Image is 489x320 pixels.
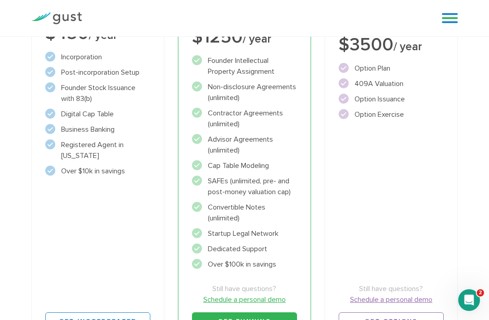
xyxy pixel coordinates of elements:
[192,108,297,129] li: Contractor Agreements (unlimited)
[45,139,150,161] li: Registered Agent in [US_STATE]
[339,283,444,294] span: Still have questions?
[45,109,150,119] li: Digital Cap Table
[192,283,297,294] span: Still have questions?
[31,12,82,24] img: Gust Logo
[243,32,271,46] span: / year
[339,36,444,54] div: $3500
[45,82,150,104] li: Founder Stock Issuance with 83(b)
[45,24,150,43] div: $450
[45,166,150,177] li: Over $10k in savings
[192,244,297,254] li: Dedicated Support
[45,52,150,62] li: Incorporation
[339,94,444,105] li: Option Issuance
[192,176,297,197] li: SAFEs (unlimited, pre- and post-money valuation cap)
[339,63,444,74] li: Option Plan
[339,294,444,305] a: Schedule a personal demo
[45,67,150,78] li: Post-incorporation Setup
[192,81,297,103] li: Non-disclosure Agreements (unlimited)
[458,289,480,311] iframe: Intercom live chat
[89,29,117,42] span: / year
[192,160,297,171] li: Cap Table Modeling
[339,78,444,89] li: 409A Valuation
[45,124,150,135] li: Business Banking
[192,294,297,305] a: Schedule a personal demo
[393,40,422,53] span: / year
[477,289,484,296] span: 2
[192,202,297,224] li: Convertible Notes (unlimited)
[192,28,297,46] div: $1250
[192,134,297,156] li: Advisor Agreements (unlimited)
[192,228,297,239] li: Startup Legal Network
[192,259,297,270] li: Over $100k in savings
[339,109,444,120] li: Option Exercise
[192,55,297,77] li: Founder Intellectual Property Assignment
